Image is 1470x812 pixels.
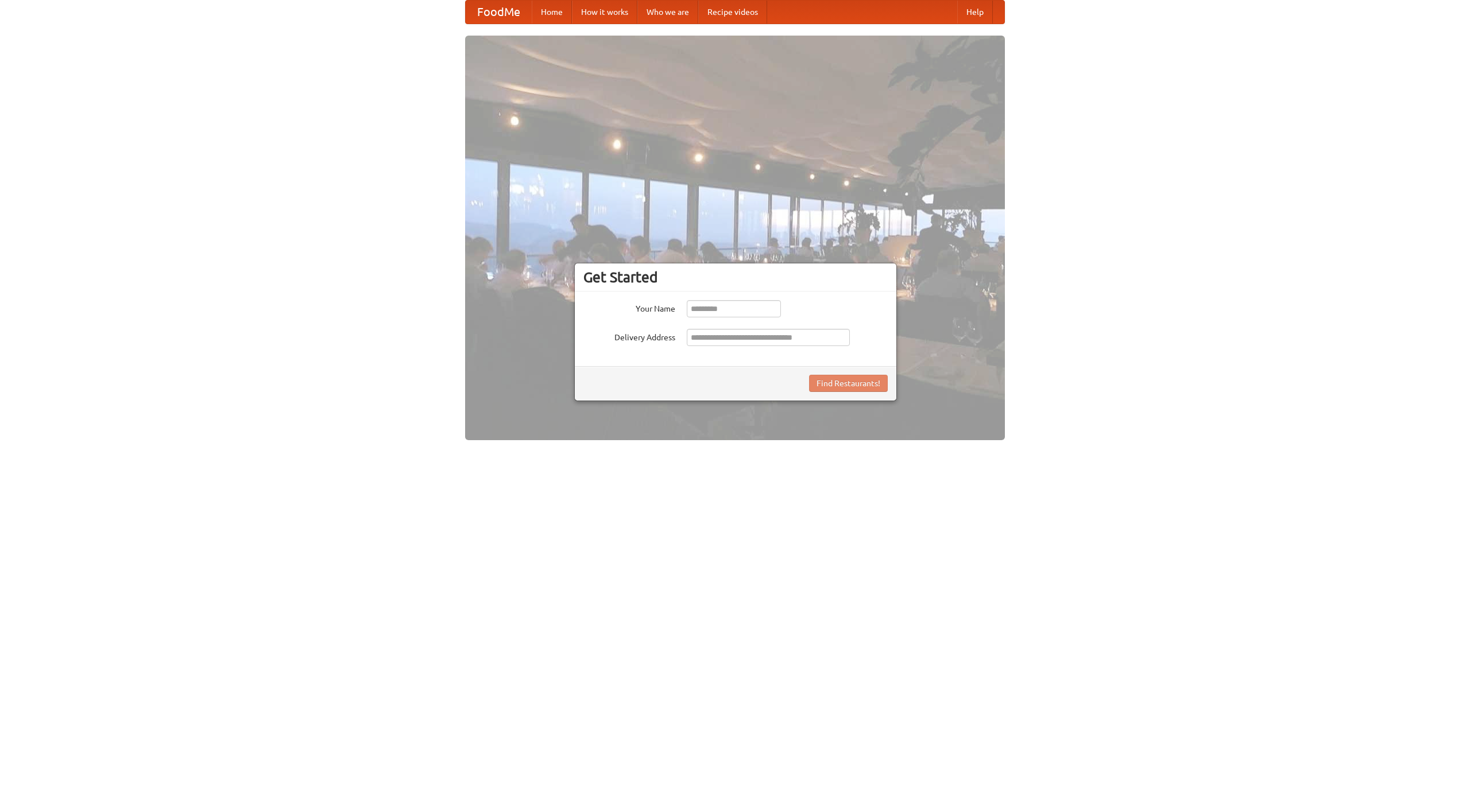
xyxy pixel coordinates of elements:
a: Help [957,1,993,24]
a: Home [532,1,572,24]
label: Your Name [583,300,675,314]
a: FoodMe [466,1,532,24]
label: Delivery Address [583,329,675,343]
a: Recipe videos [698,1,767,24]
button: Find Restaurants! [809,375,888,392]
a: How it works [572,1,637,24]
a: Who we are [637,1,698,24]
h3: Get Started [583,269,888,286]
